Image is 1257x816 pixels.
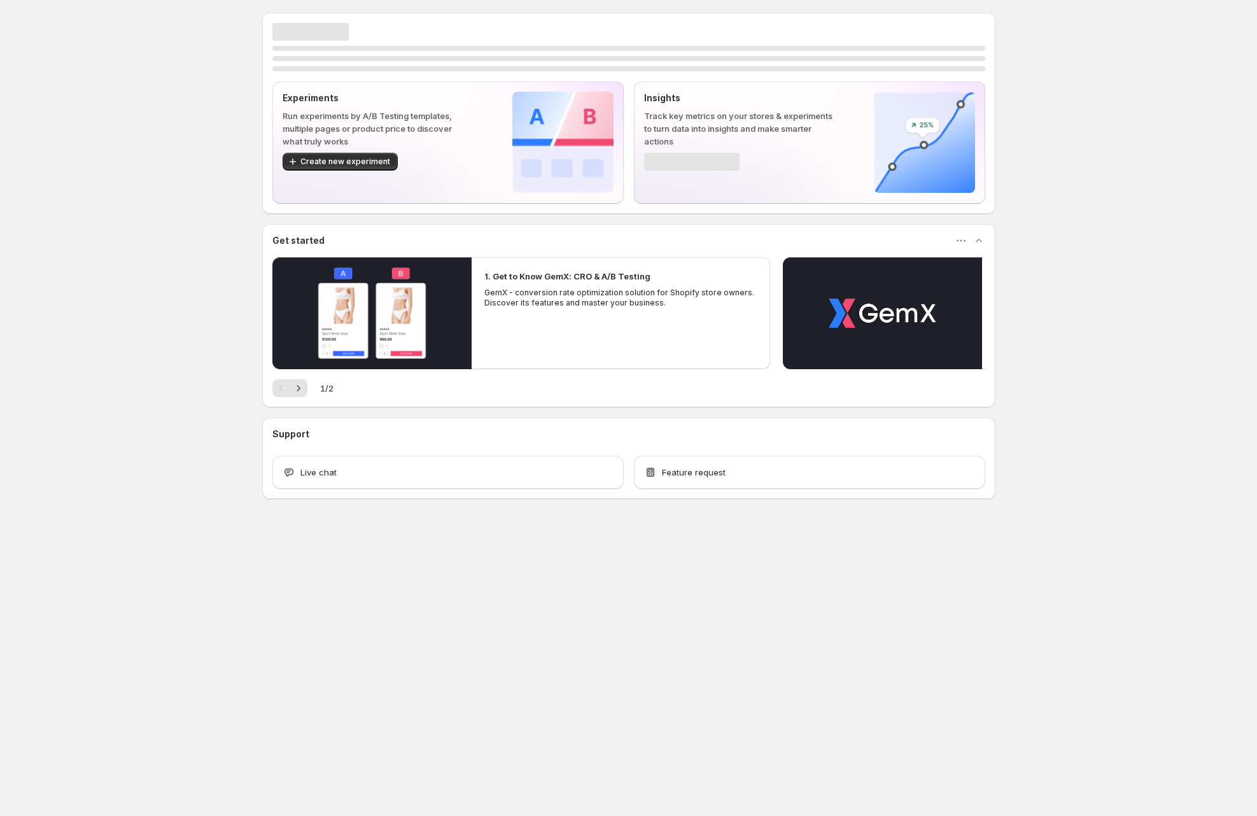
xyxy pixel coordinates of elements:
h3: Support [272,428,309,440]
button: Create new experiment [283,153,398,171]
h3: Get started [272,234,325,247]
p: Track key metrics on your stores & experiments to turn data into insights and make smarter actions [644,109,833,148]
nav: Pagination [272,379,307,397]
p: Insights [644,92,833,104]
span: 1 / 2 [320,382,334,395]
span: Live chat [300,466,337,479]
p: Experiments [283,92,472,104]
img: Insights [874,92,975,193]
span: Create new experiment [300,157,390,167]
img: Experiments [512,92,614,193]
p: GemX - conversion rate optimization solution for Shopify store owners. Discover its features and ... [484,288,758,308]
button: Next [290,379,307,397]
p: Run experiments by A/B Testing templates, multiple pages or product price to discover what truly ... [283,109,472,148]
h2: 1. Get to Know GemX: CRO & A/B Testing [484,270,650,283]
span: Feature request [662,466,726,479]
button: Play video [783,257,982,369]
button: Play video [272,257,472,369]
